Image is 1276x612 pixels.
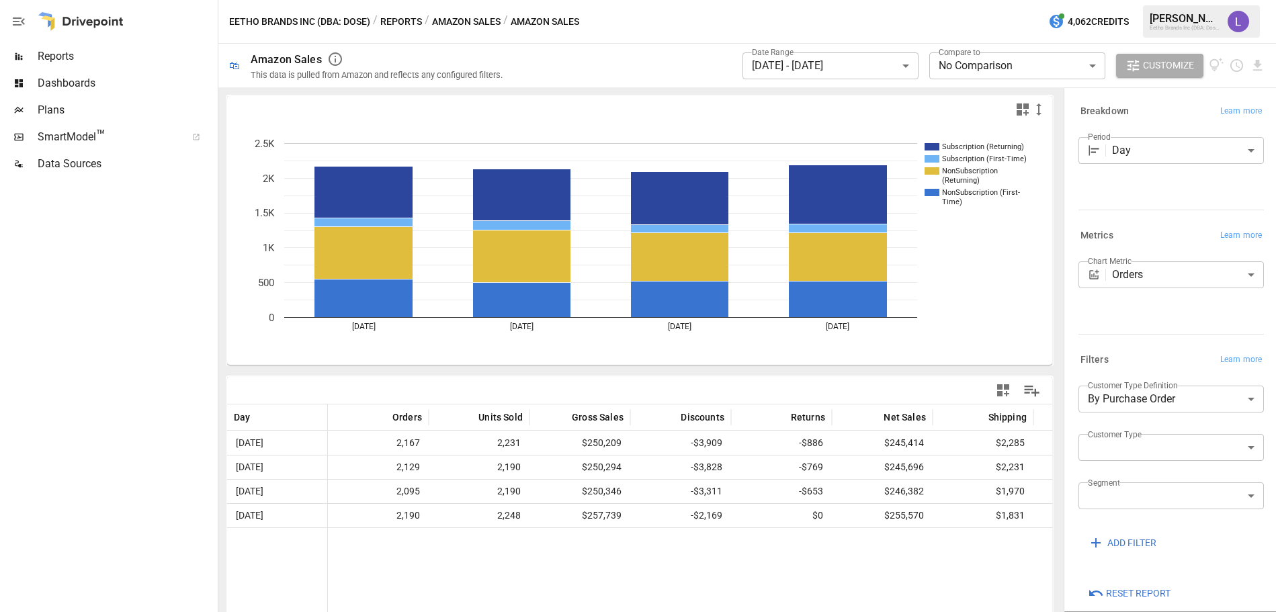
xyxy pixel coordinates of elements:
text: [DATE] [668,322,691,331]
label: Compare to [939,46,980,58]
text: Subscription (Returning) [942,142,1024,151]
div: / [373,13,378,30]
label: Customer Type [1088,429,1142,440]
label: Customer Type Definition [1088,380,1178,391]
span: 2,248 [435,504,523,527]
label: Chart Metric [1088,255,1132,267]
span: ADD FILTER [1107,535,1156,552]
text: 2.5K [255,138,275,150]
button: Eetho Brands Inc (DBA: Dose) [229,13,370,30]
span: Discounts [681,410,724,424]
span: Dashboards [38,75,215,91]
span: Learn more [1220,353,1262,367]
label: Segment [1088,477,1119,488]
div: / [425,13,429,30]
span: ™ [96,127,105,144]
div: 🛍 [229,59,240,72]
span: -$886 [738,431,825,455]
span: $246,382 [839,480,926,503]
span: $250,346 [536,480,624,503]
span: 2,129 [335,455,422,479]
span: Customize [1143,57,1194,74]
span: $1,831 [939,504,1027,527]
span: [DATE] [234,504,321,527]
span: Learn more [1220,105,1262,118]
text: (Returning) [942,176,980,185]
span: -$653 [738,480,825,503]
button: View documentation [1209,54,1224,78]
text: Time) [942,198,962,206]
text: NonSubscription (First- [942,188,1020,197]
span: -$3,311 [637,480,724,503]
text: 0 [269,312,274,324]
span: Gross Sales [572,410,624,424]
span: Orders [392,410,422,424]
span: SmartModel [38,129,177,145]
span: -$3,909 [637,431,724,455]
button: Schedule report [1229,58,1244,73]
text: 1K [263,242,275,254]
span: -$2,169 [637,504,724,527]
div: This data is pulled from Amazon and reflects any configured filters. [251,70,503,80]
span: $0 [738,504,825,527]
h6: Breakdown [1080,104,1129,119]
label: Period [1088,131,1111,142]
span: Day [234,410,251,424]
span: -$769 [738,455,825,479]
span: 2,167 [335,431,422,455]
div: / [503,13,508,30]
div: [PERSON_NAME] [1150,12,1220,25]
svg: A chart. [227,123,1039,365]
span: Net Sales [884,410,926,424]
span: Shipping [988,410,1027,424]
div: [DATE] - [DATE] [742,52,919,79]
button: Amazon Sales [432,13,501,30]
span: [DATE] [234,455,321,479]
span: -$3,828 [637,455,724,479]
img: Lindsay North [1228,11,1249,32]
span: $250,209 [536,431,624,455]
span: Learn more [1220,229,1262,243]
span: $255,570 [839,504,926,527]
button: Download report [1250,58,1265,73]
span: $2,285 [939,431,1027,455]
text: 2K [263,173,275,185]
h6: Metrics [1080,228,1113,243]
span: 4,062 Credits [1068,13,1129,30]
span: Units Sold [478,410,523,424]
h6: Filters [1080,353,1109,367]
button: Reset Report [1078,582,1180,606]
span: $25 [1040,480,1128,503]
span: [DATE] [234,431,321,455]
span: $257,739 [536,504,624,527]
span: $2,231 [939,455,1027,479]
span: Returns [791,410,825,424]
div: Day [1112,137,1264,164]
button: ADD FILTER [1078,531,1166,555]
text: [DATE] [510,322,534,331]
text: NonSubscription [942,167,998,175]
span: Data Sources [38,156,215,172]
button: 4,062Credits [1043,9,1134,34]
span: 2,095 [335,480,422,503]
span: $1,970 [939,480,1027,503]
span: $0 [1040,455,1128,479]
text: 500 [258,277,274,289]
span: $0 [1040,431,1128,455]
div: No Comparison [929,52,1105,79]
div: Eetho Brands Inc (DBA: Dose) [1150,25,1220,31]
button: Reports [380,13,422,30]
span: 2,190 [435,480,523,503]
div: Orders [1112,261,1264,288]
span: Reports [38,48,215,64]
span: $245,414 [839,431,926,455]
button: Lindsay North [1220,3,1257,40]
span: 2,190 [335,504,422,527]
span: $250,294 [536,455,624,479]
button: Manage Columns [1017,376,1047,406]
div: Amazon Sales [251,53,322,66]
span: 2,190 [435,455,523,479]
span: Plans [38,102,215,118]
